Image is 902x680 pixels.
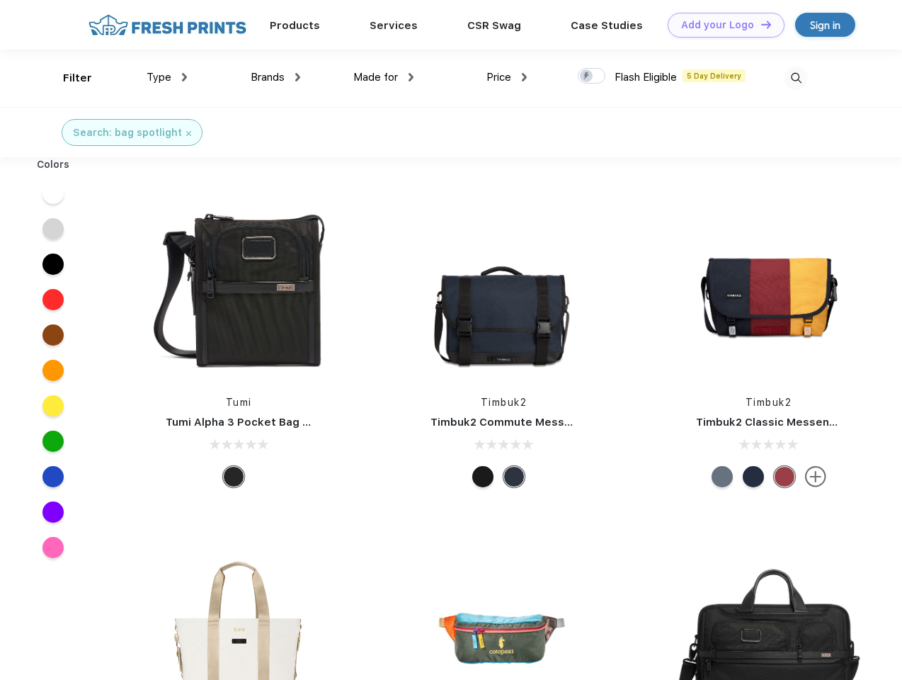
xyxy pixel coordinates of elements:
[73,125,182,140] div: Search: bag spotlight
[761,21,771,28] img: DT
[182,73,187,81] img: dropdown.png
[26,157,81,172] div: Colors
[805,466,826,487] img: more.svg
[144,193,333,381] img: func=resize&h=266
[472,466,493,487] div: Eco Black
[186,131,191,136] img: filter_cancel.svg
[481,397,527,408] a: Timbuk2
[223,466,244,487] div: Black
[696,416,872,429] a: Timbuk2 Classic Messenger Bag
[147,71,171,84] span: Type
[409,193,598,381] img: func=resize&h=266
[166,416,331,429] a: Tumi Alpha 3 Pocket Bag Small
[63,70,92,86] div: Filter
[486,71,511,84] span: Price
[409,73,413,81] img: dropdown.png
[712,466,733,487] div: Eco Lightbeam
[681,19,754,31] div: Add your Logo
[522,73,527,81] img: dropdown.png
[743,466,764,487] div: Eco Nautical
[683,69,746,82] span: 5 Day Delivery
[746,397,792,408] a: Timbuk2
[226,397,252,408] a: Tumi
[270,19,320,32] a: Products
[615,71,677,84] span: Flash Eligible
[774,466,795,487] div: Eco Bookish
[503,466,525,487] div: Eco Nautical
[353,71,398,84] span: Made for
[795,13,855,37] a: Sign in
[84,13,251,38] img: fo%20logo%202.webp
[810,17,840,33] div: Sign in
[251,71,285,84] span: Brands
[430,416,620,429] a: Timbuk2 Commute Messenger Bag
[675,193,863,381] img: func=resize&h=266
[295,73,300,81] img: dropdown.png
[784,67,808,90] img: desktop_search.svg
